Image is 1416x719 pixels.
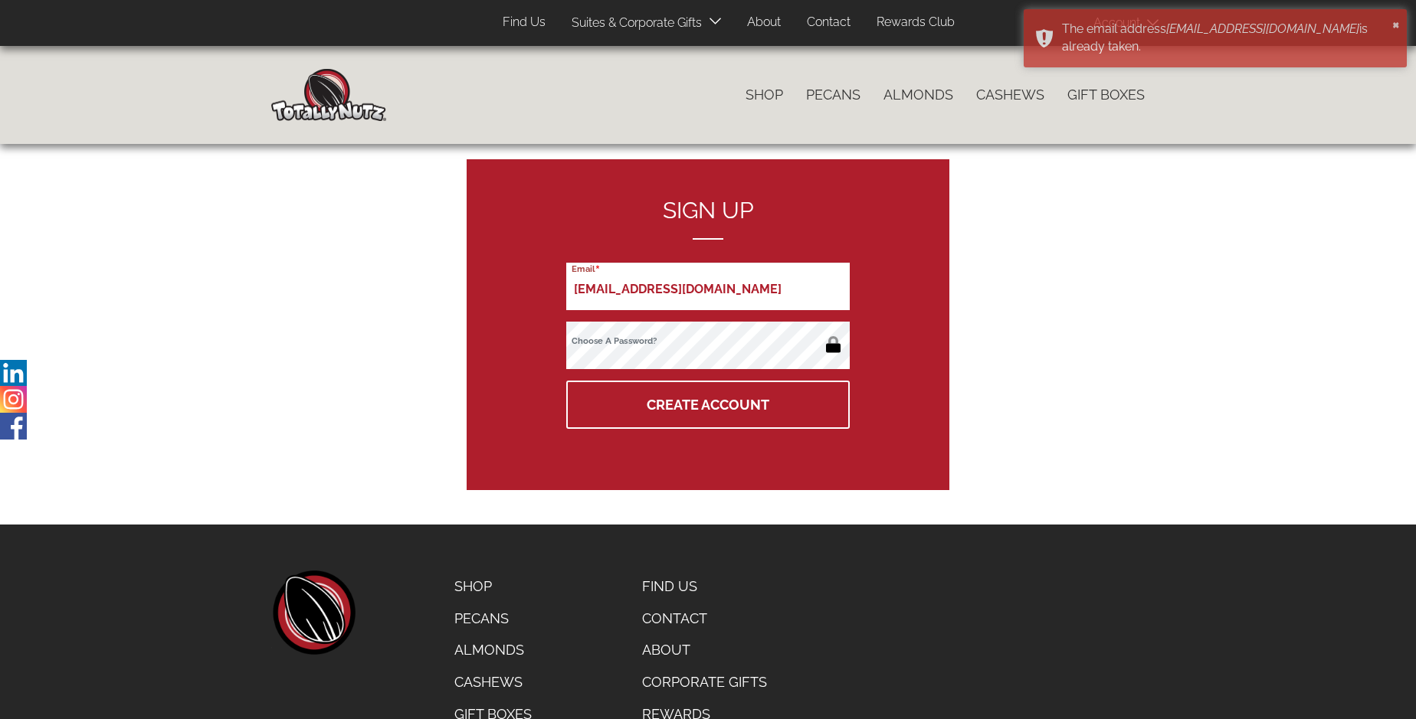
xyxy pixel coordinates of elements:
button: Create Account [566,381,850,429]
img: Home [271,69,386,121]
a: Rewards Club [865,8,966,38]
button: × [1392,16,1400,31]
a: Find Us [631,570,782,603]
a: Contact [631,603,782,635]
a: Cashews [965,79,1056,111]
a: About [736,8,792,38]
a: Almonds [443,634,543,666]
a: About [631,634,782,666]
a: Corporate Gifts [631,666,782,698]
em: [EMAIL_ADDRESS][DOMAIN_NAME] [1166,21,1359,36]
a: Shop [443,570,543,603]
a: Pecans [795,79,872,111]
a: Shop [734,79,795,111]
input: Email [566,263,850,310]
a: Cashews [443,666,543,698]
a: home [271,570,356,655]
a: Pecans [443,603,543,635]
a: Find Us [491,8,557,38]
h2: Sign up [566,198,850,240]
a: Almonds [872,79,965,111]
a: Contact [795,8,862,38]
a: Gift Boxes [1056,79,1156,111]
div: The email address is already taken. [1062,21,1388,56]
a: Suites & Corporate Gifts [560,8,706,38]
